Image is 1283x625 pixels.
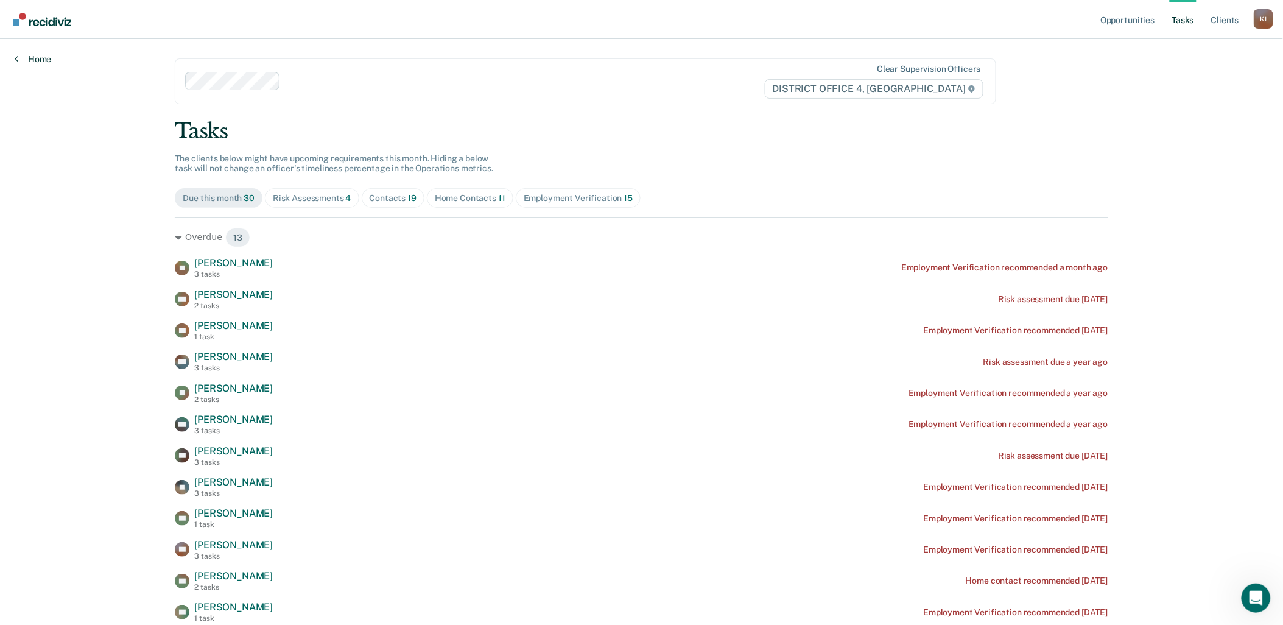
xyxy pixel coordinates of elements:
[194,583,273,591] div: 2 tasks
[909,388,1108,398] div: Employment Verification recommended a year ago
[924,482,1108,492] div: Employment Verification recommended [DATE]
[194,507,273,519] span: [PERSON_NAME]
[175,154,493,174] span: The clients below might have upcoming requirements this month. Hiding a below task will not chang...
[225,228,250,247] span: 13
[273,193,351,203] div: Risk Assessments
[194,520,273,529] div: 1 task
[924,514,1108,524] div: Employment Verification recommended [DATE]
[524,193,633,203] div: Employment Verification
[175,228,1108,247] div: Overdue 13
[998,451,1108,461] div: Risk assessment due [DATE]
[194,476,273,488] span: [PERSON_NAME]
[194,570,273,582] span: [PERSON_NAME]
[194,395,273,404] div: 2 tasks
[998,294,1108,305] div: Risk assessment due [DATE]
[194,489,273,498] div: 3 tasks
[966,576,1108,586] div: Home contact recommended [DATE]
[194,614,273,623] div: 1 task
[15,54,51,65] a: Home
[194,320,273,331] span: [PERSON_NAME]
[194,414,273,425] span: [PERSON_NAME]
[194,445,273,457] span: [PERSON_NAME]
[175,119,1108,144] div: Tasks
[194,458,273,467] div: 3 tasks
[1254,9,1273,29] button: Profile dropdown button
[901,263,1108,273] div: Employment Verification recommended a month ago
[13,13,71,26] img: Recidiviz
[194,601,273,613] span: [PERSON_NAME]
[183,193,255,203] div: Due this month
[194,364,273,372] div: 3 tasks
[194,302,273,310] div: 2 tasks
[983,357,1108,367] div: Risk assessment due a year ago
[407,193,417,203] span: 19
[877,64,980,74] div: Clear supervision officers
[194,383,273,394] span: [PERSON_NAME]
[909,419,1108,429] div: Employment Verification recommended a year ago
[194,539,273,551] span: [PERSON_NAME]
[194,333,273,341] div: 1 task
[194,270,273,278] div: 3 tasks
[924,325,1108,336] div: Employment Verification recommended [DATE]
[194,426,273,435] div: 3 tasks
[765,79,983,99] span: DISTRICT OFFICE 4, [GEOGRAPHIC_DATA]
[194,552,273,560] div: 3 tasks
[435,193,505,203] div: Home Contacts
[1242,584,1271,613] iframe: Intercom live chat
[624,193,633,203] span: 15
[346,193,351,203] span: 4
[194,351,273,362] span: [PERSON_NAME]
[498,193,505,203] span: 11
[194,257,273,269] span: [PERSON_NAME]
[244,193,255,203] span: 30
[924,545,1108,555] div: Employment Verification recommended [DATE]
[1254,9,1273,29] div: K J
[370,193,417,203] div: Contacts
[194,289,273,300] span: [PERSON_NAME]
[924,607,1108,618] div: Employment Verification recommended [DATE]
